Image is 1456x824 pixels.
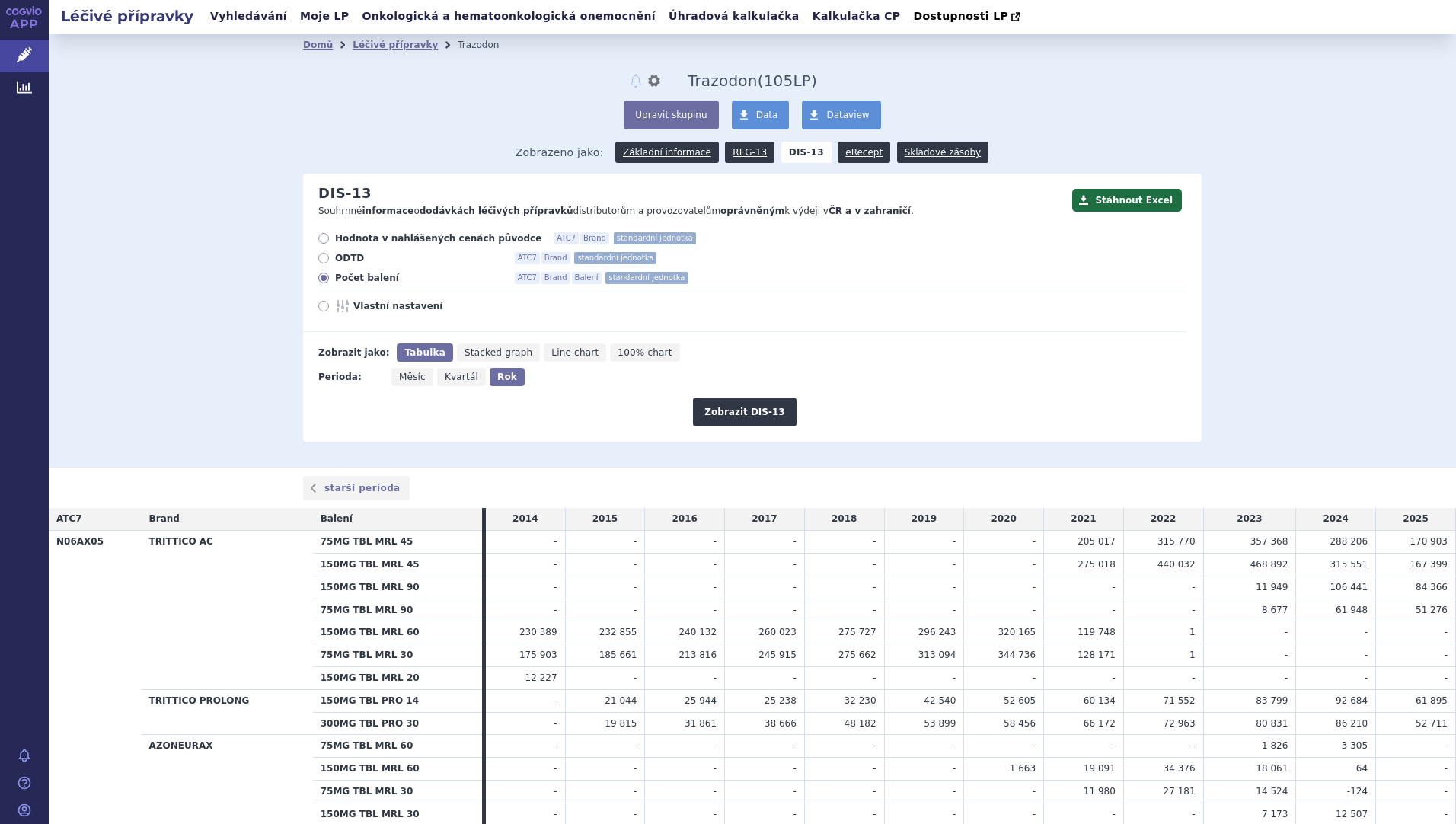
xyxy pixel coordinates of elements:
[1410,536,1448,547] span: 170 903
[781,142,832,163] strong: DIS-13
[1192,672,1195,683] span: -
[1192,605,1195,615] span: -
[918,650,956,660] span: 313 094
[313,780,482,803] th: 75MG TBL MRL 30
[826,110,869,120] span: Dataview
[1445,740,1448,751] span: -
[554,605,557,615] span: -
[714,672,717,683] span: -
[758,650,797,660] span: 245 915
[873,672,876,683] span: -
[953,740,956,751] span: -
[1192,740,1195,751] span: -
[714,786,717,797] span: -
[313,621,482,644] th: 150MG TBL MRL 60
[845,695,876,706] span: 32 230
[756,110,778,120] span: Data
[685,718,717,729] span: 31 861
[793,559,796,570] span: -
[765,718,797,729] span: 38 666
[404,347,445,358] span: Tabulka
[758,72,817,90] span: ( LP)
[605,718,637,729] span: 19 815
[1192,582,1195,592] span: -
[1445,809,1448,819] span: -
[318,185,372,202] h2: DIS-13
[1157,536,1196,547] span: 315 770
[1164,695,1196,706] span: 71 552
[924,695,956,706] span: 42 540
[615,142,719,163] a: Základní informace
[1250,536,1288,547] span: 357 368
[357,6,660,27] a: Onkologická a hematoonkologická onemocnění
[1072,189,1182,212] button: Stáhnout Excel
[1285,672,1288,683] span: -
[953,536,956,547] span: -
[1084,786,1116,797] span: 11 980
[645,508,725,530] td: 2016
[624,101,718,129] button: Upravit skupinu
[605,272,688,284] span: standardní jednotka
[335,232,541,244] span: Hodnota v nahlášených cenách původce
[303,476,410,500] a: starší perioda
[313,735,482,758] th: 75MG TBL MRL 60
[599,627,637,637] span: 232 855
[714,740,717,751] span: -
[486,508,565,530] td: 2014
[1356,763,1368,774] span: 64
[714,763,717,774] span: -
[647,72,662,90] button: nastavení
[953,763,956,774] span: -
[1347,786,1368,797] span: -124
[838,627,876,637] span: 275 727
[1445,650,1448,660] span: -
[634,786,637,797] span: -
[321,513,353,524] span: Balení
[1033,809,1036,819] span: -
[808,6,905,27] a: Kalkulačka CP
[693,398,796,426] button: Zobrazit DIS-13
[1004,695,1036,706] span: 52 605
[838,650,876,660] span: 275 662
[618,347,672,358] span: 100% chart
[1164,718,1196,729] span: 72 963
[458,34,519,56] li: Trazodon
[873,809,876,819] span: -
[580,232,609,244] span: Brand
[554,809,557,819] span: -
[685,695,717,706] span: 25 944
[1033,740,1036,751] span: -
[1192,809,1195,819] span: -
[1365,672,1368,683] span: -
[918,627,956,637] span: 296 243
[793,582,796,592] span: -
[664,6,804,27] a: Úhradová kalkulačka
[313,531,482,554] th: 75MG TBL MRL 45
[725,508,805,530] td: 2017
[1296,508,1376,530] td: 2024
[634,740,637,751] span: -
[1445,627,1448,637] span: -
[313,712,482,735] th: 300MG TBL PRO 30
[873,786,876,797] span: -
[554,763,557,774] span: -
[953,786,956,797] span: -
[634,536,637,547] span: -
[953,809,956,819] span: -
[793,536,796,547] span: -
[953,672,956,683] span: -
[793,763,796,774] span: -
[1410,559,1448,570] span: 167 399
[1445,786,1448,797] span: -
[497,372,517,382] span: Rok
[313,576,482,599] th: 150MG TBL MRL 90
[614,232,696,244] span: standardní jednotka
[519,627,557,637] span: 230 389
[1078,536,1116,547] span: 205 017
[1336,718,1368,729] span: 86 210
[1112,809,1115,819] span: -
[525,672,557,683] span: 12 227
[964,508,1044,530] td: 2020
[793,786,796,797] span: -
[353,300,521,312] span: Vlastní nastavení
